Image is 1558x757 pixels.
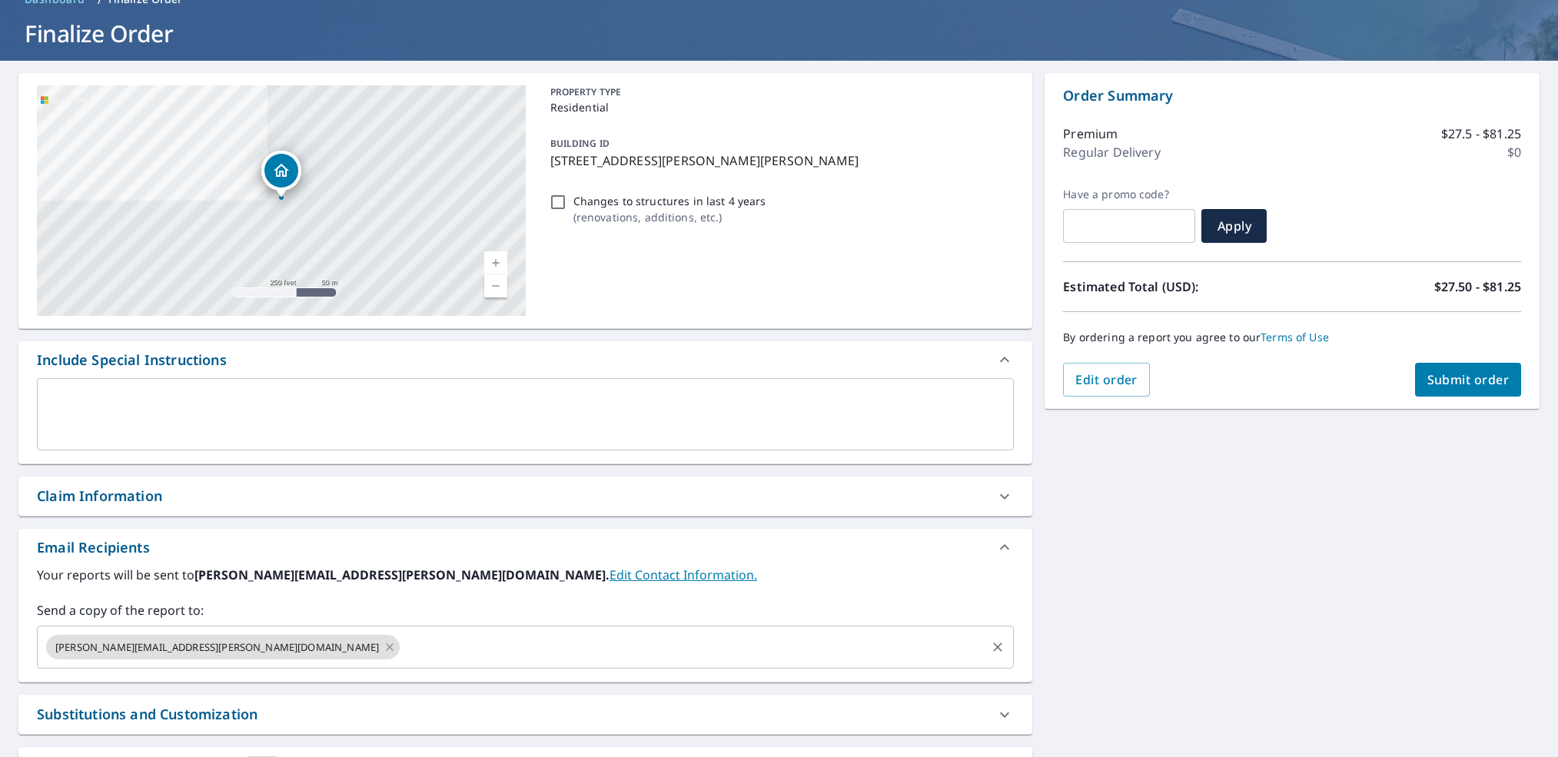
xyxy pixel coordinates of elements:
[46,640,388,655] span: [PERSON_NAME][EMAIL_ADDRESS][PERSON_NAME][DOMAIN_NAME]
[194,566,610,583] b: [PERSON_NAME][EMAIL_ADDRESS][PERSON_NAME][DOMAIN_NAME].
[18,529,1032,566] div: Email Recipients
[484,274,507,297] a: Current Level 17, Zoom Out
[1075,371,1138,388] span: Edit order
[550,137,610,150] p: BUILDING ID
[1063,85,1521,106] p: Order Summary
[1201,209,1267,243] button: Apply
[1434,277,1521,296] p: $27.50 - $81.25
[18,18,1540,49] h1: Finalize Order
[573,193,766,209] p: Changes to structures in last 4 years
[550,151,1008,170] p: [STREET_ADDRESS][PERSON_NAME][PERSON_NAME]
[987,636,1008,658] button: Clear
[37,601,1014,619] label: Send a copy of the report to:
[37,537,150,558] div: Email Recipients
[610,566,757,583] a: EditContactInfo
[1063,188,1195,201] label: Have a promo code?
[1063,330,1521,344] p: By ordering a report you agree to our
[18,476,1032,516] div: Claim Information
[1214,217,1254,234] span: Apply
[550,85,1008,99] p: PROPERTY TYPE
[1427,371,1510,388] span: Submit order
[37,566,1014,584] label: Your reports will be sent to
[18,695,1032,734] div: Substitutions and Customization
[484,251,507,274] a: Current Level 17, Zoom In
[1261,330,1329,344] a: Terms of Use
[550,99,1008,115] p: Residential
[1441,125,1521,143] p: $27.5 - $81.25
[37,350,227,370] div: Include Special Instructions
[1507,143,1521,161] p: $0
[37,704,257,725] div: Substitutions and Customization
[1415,363,1522,397] button: Submit order
[261,151,301,198] div: Dropped pin, building 1, Residential property, 928 Rivera Dr Mulvane, KS 67110
[1063,143,1160,161] p: Regular Delivery
[1063,363,1150,397] button: Edit order
[1063,277,1292,296] p: Estimated Total (USD):
[1063,125,1118,143] p: Premium
[573,209,766,225] p: ( renovations, additions, etc. )
[37,486,162,506] div: Claim Information
[46,635,400,659] div: [PERSON_NAME][EMAIL_ADDRESS][PERSON_NAME][DOMAIN_NAME]
[18,341,1032,378] div: Include Special Instructions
